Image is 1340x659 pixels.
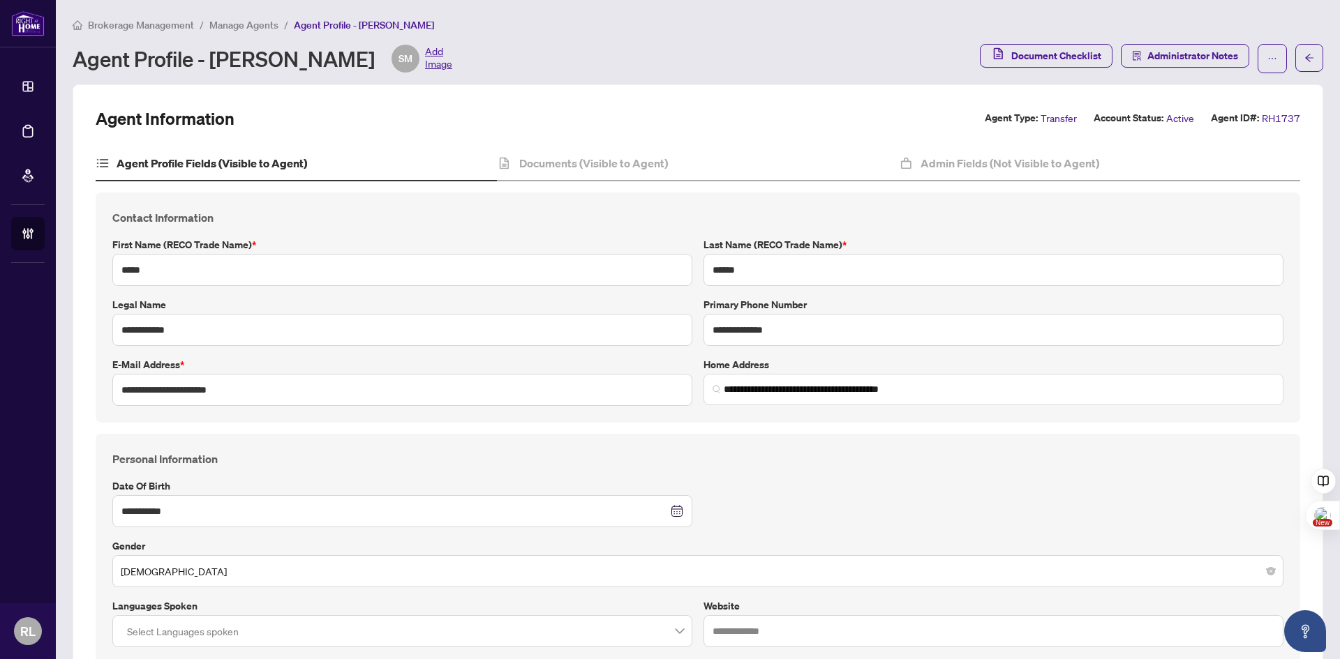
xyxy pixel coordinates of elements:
[112,538,1283,554] label: Gender
[703,237,1283,252] label: Last Name (RECO Trade Name)
[1267,54,1277,63] span: ellipsis
[73,20,82,30] span: home
[1121,44,1249,68] button: Administrator Notes
[112,478,692,494] label: Date of Birth
[921,155,1099,172] h4: Admin Fields (Not Visible to Agent)
[399,51,412,66] span: SM
[1284,610,1326,652] button: Open asap
[713,385,721,393] img: search_icon
[11,10,45,36] img: logo
[1132,51,1142,61] span: solution
[1094,110,1163,126] label: Account Status:
[1211,110,1259,126] label: Agent ID#:
[1166,110,1194,126] span: Active
[294,19,434,31] span: Agent Profile - [PERSON_NAME]
[1147,45,1238,67] span: Administrator Notes
[1041,110,1077,126] span: Transfer
[519,155,668,172] h4: Documents (Visible to Agent)
[980,44,1112,68] button: Document Checklist
[112,237,692,252] label: First Name (RECO Trade Name)
[1304,53,1314,63] span: arrow-left
[284,17,288,33] li: /
[703,598,1283,614] label: Website
[112,450,1283,467] h4: Personal Information
[112,357,692,372] label: E-mail Address
[425,45,452,73] span: Add Image
[112,598,692,614] label: Languages spoken
[985,110,1038,126] label: Agent Type:
[112,209,1283,226] h4: Contact Information
[112,297,692,312] label: Legal Name
[96,107,234,130] h2: Agent Information
[703,357,1283,372] label: Home Address
[1262,110,1300,126] span: RH1737
[703,297,1283,312] label: Primary Phone Number
[121,558,1275,584] span: Female
[1267,567,1275,575] span: close-circle
[200,17,204,33] li: /
[117,155,307,172] h4: Agent Profile Fields (Visible to Agent)
[73,45,452,73] div: Agent Profile - [PERSON_NAME]
[20,621,36,641] span: RL
[1011,45,1101,67] span: Document Checklist
[88,19,194,31] span: Brokerage Management
[209,19,278,31] span: Manage Agents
